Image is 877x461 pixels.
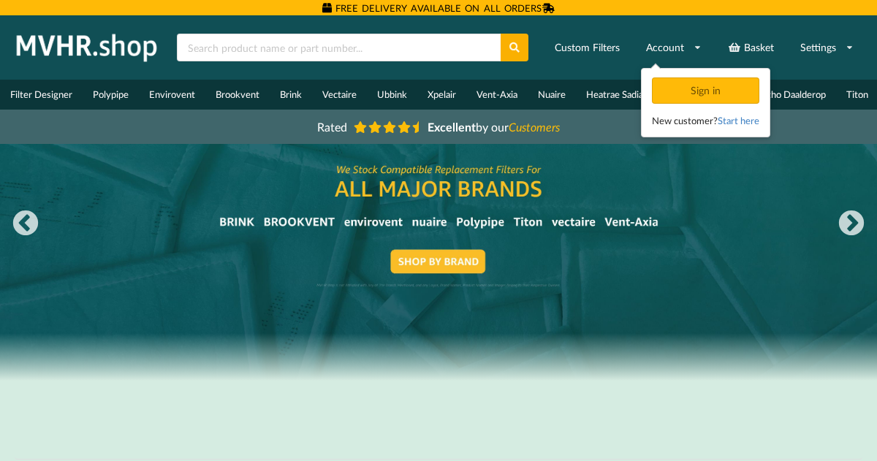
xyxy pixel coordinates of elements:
[652,113,759,128] div: New customer?
[205,80,270,110] a: Brookvent
[428,120,476,134] b: Excellent
[576,80,653,110] a: Heatrae Sadia
[139,80,205,110] a: Envirovent
[83,80,139,110] a: Polypipe
[528,80,576,110] a: Nuaire
[428,120,560,134] span: by our
[417,80,466,110] a: Xpelair
[545,34,629,61] a: Custom Filters
[652,84,762,96] a: Sign in
[718,115,759,126] a: Start here
[367,80,417,110] a: Ubbink
[718,34,783,61] a: Basket
[312,80,367,110] a: Vectaire
[177,34,501,61] input: Search product name or part number...
[837,210,866,239] button: Next
[307,115,570,139] a: Rated Excellentby ourCustomers
[637,34,711,61] a: Account
[270,80,312,110] a: Brink
[791,34,863,61] a: Settings
[317,120,347,134] span: Rated
[509,120,560,134] i: Customers
[466,80,528,110] a: Vent-Axia
[10,29,164,66] img: mvhr.shop.png
[754,80,836,110] a: Itho Daalderop
[652,77,759,104] div: Sign in
[11,210,40,239] button: Previous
